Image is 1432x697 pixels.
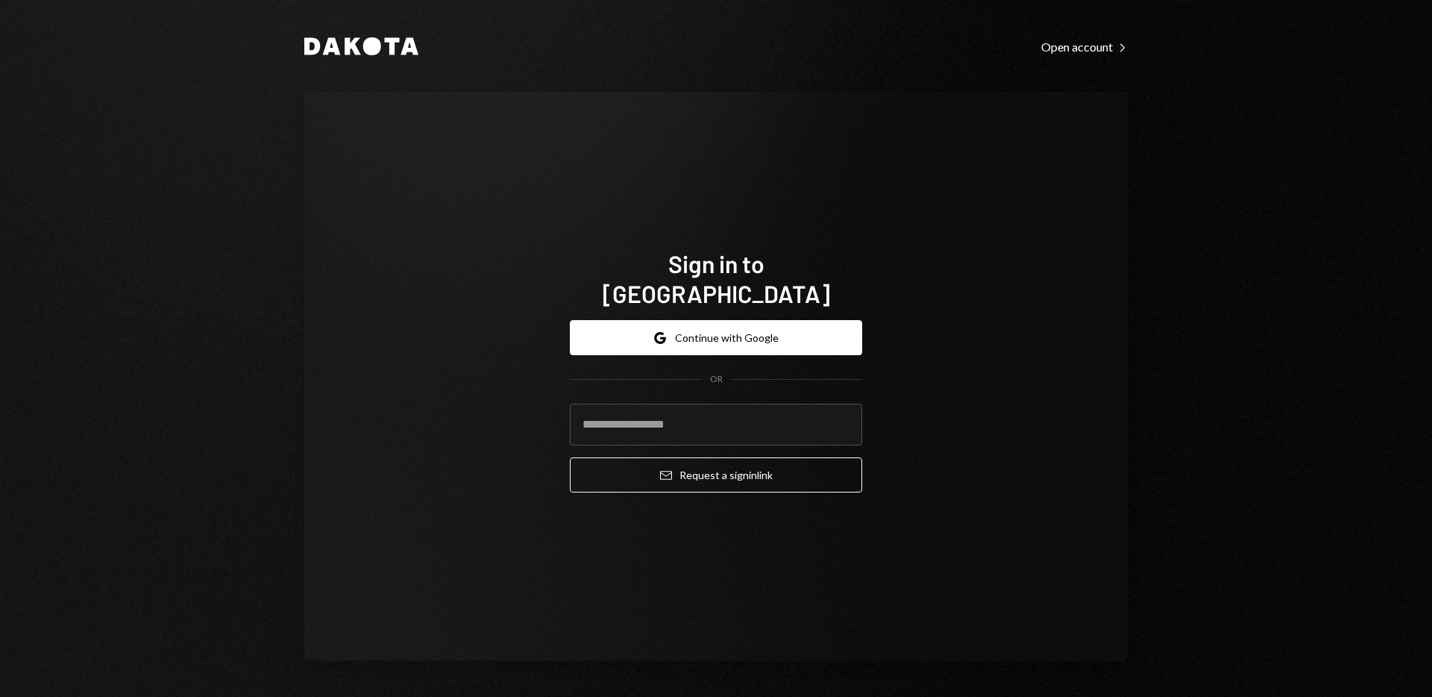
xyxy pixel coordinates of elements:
[570,249,862,308] h1: Sign in to [GEOGRAPHIC_DATA]
[1041,40,1128,54] div: Open account
[570,457,862,493] button: Request a signinlink
[570,320,862,355] button: Continue with Google
[1041,38,1128,54] a: Open account
[710,373,723,386] div: OR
